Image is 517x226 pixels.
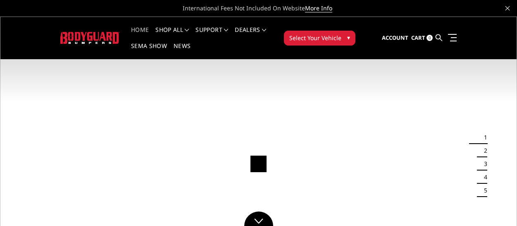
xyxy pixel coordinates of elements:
[284,31,355,46] button: Select Your Vehicle
[382,34,408,41] span: Account
[479,157,487,171] button: 3 of 5
[411,27,433,49] a: Cart 0
[382,27,408,49] a: Account
[347,33,350,42] span: ▾
[60,32,119,43] img: BODYGUARD BUMPERS
[479,131,487,144] button: 1 of 5
[131,27,149,43] a: Home
[131,43,167,59] a: SEMA Show
[479,144,487,157] button: 2 of 5
[479,171,487,184] button: 4 of 5
[305,4,332,12] a: More Info
[244,212,273,226] a: Click to Down
[289,34,341,42] span: Select Your Vehicle
[155,27,189,43] a: shop all
[426,35,433,41] span: 0
[195,27,228,43] a: Support
[235,27,266,43] a: Dealers
[479,184,487,197] button: 5 of 5
[411,34,425,41] span: Cart
[174,43,191,59] a: News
